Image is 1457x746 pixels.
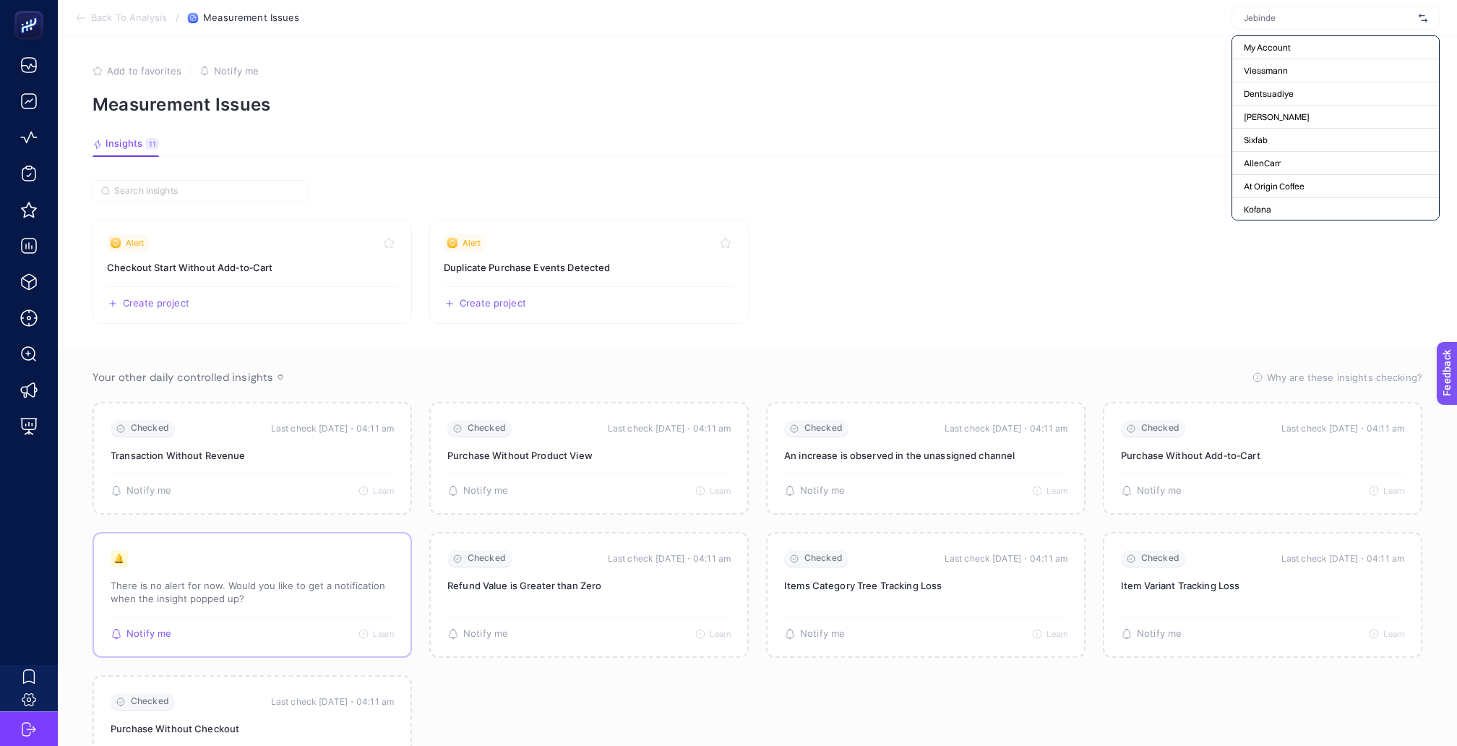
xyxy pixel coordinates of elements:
button: Notify me [784,628,845,640]
section: Insight Packages [93,220,1422,324]
span: Sixfab [1244,134,1268,146]
span: Notify me [463,628,508,640]
span: Add to favorites [107,65,181,77]
button: Create a new project based on this insight [107,298,189,309]
button: Notify me [784,485,845,497]
p: Purchase Without Product View [447,449,731,462]
span: Learn [710,629,731,639]
span: My Account [1244,42,1291,53]
input: Jebinde [1244,12,1413,24]
p: There is no alert for now. Would you like to get a notification when the insight popped up? [111,579,394,605]
button: Notify me [199,65,259,77]
span: Learn [1046,629,1067,639]
span: Notify me [800,628,845,640]
span: Notify me [463,485,508,497]
span: Notify me [1137,485,1182,497]
span: Viessmann [1244,65,1288,77]
button: Learn [358,629,394,639]
button: Toggle favorite [717,234,734,252]
span: Learn [710,486,731,496]
p: Transaction Without Revenue [111,449,394,462]
h3: Insight title [444,260,734,275]
button: Learn [1369,629,1404,639]
button: Learn [695,629,731,639]
span: Learn [373,486,394,496]
div: 🔔 [111,550,128,567]
span: Insights [106,138,142,150]
p: Refund Value is Greater than Zero [447,579,731,592]
time: Last check [DATE]・04:11 am [1281,552,1404,566]
p: Items Category Tree Tracking Loss [784,579,1067,592]
button: Create a new project based on this insight [444,298,526,309]
button: Learn [1369,486,1404,496]
input: Search [114,186,301,197]
span: Checked [131,696,169,707]
span: Checked [468,423,506,434]
span: Checked [1141,423,1179,434]
button: Notify me [1121,485,1182,497]
button: Toggle favorite [380,234,397,252]
time: Last check [DATE]・04:11 am [945,421,1067,436]
span: Checked [468,553,506,564]
p: Purchase Without Checkout [111,722,394,735]
p: Measurement Issues [93,94,1422,115]
time: Last check [DATE]・04:11 am [1281,421,1404,436]
span: Notify me [126,485,171,497]
button: Notify me [447,485,508,497]
span: Notify me [214,65,259,77]
div: 11 [145,138,159,150]
span: Kofana [1244,204,1271,215]
span: Notify me [800,485,845,497]
a: View insight titled [429,220,749,324]
button: Notify me [111,628,171,640]
span: Alert [126,237,145,249]
span: Alert [463,237,481,249]
span: Measurement Issues [203,12,299,24]
span: Back To Analysis [91,12,167,24]
button: Notify me [1121,628,1182,640]
h3: Insight title [107,260,397,275]
span: [PERSON_NAME] [1244,111,1310,123]
span: AllenCarr [1244,158,1281,169]
p: Purchase Without Add‑to‑Cart [1121,449,1404,462]
span: Why are these insights checking? [1267,370,1422,385]
button: Learn [1032,629,1067,639]
span: Learn [1383,629,1404,639]
p: Item Variant Tracking Loss [1121,579,1404,592]
span: Checked [804,423,843,434]
span: Learn [1383,486,1404,496]
img: svg%3e [1419,11,1427,25]
span: Learn [373,629,394,639]
time: Last check [DATE]・04:11 am [945,552,1067,566]
time: Last check [DATE]・04:11 am [271,421,394,436]
p: An increase is observed in the unassigned channel [784,449,1067,462]
button: Learn [358,486,394,496]
span: At Origin Coffee [1244,181,1305,192]
button: Notify me [447,628,508,640]
button: Learn [1032,486,1067,496]
span: Create project [123,298,189,309]
button: Add to favorites [93,65,181,77]
time: Last check [DATE]・04:11 am [608,421,731,436]
span: Dentsuadiye [1244,88,1294,100]
span: Learn [1046,486,1067,496]
time: Last check [DATE]・04:11 am [271,695,394,709]
span: Notify me [1137,628,1182,640]
time: Last check [DATE]・04:11 am [608,552,731,566]
span: Notify me [126,628,171,640]
span: Checked [131,423,169,434]
span: Your other daily controlled insights [93,370,273,385]
span: Create project [460,298,526,309]
button: Learn [695,486,731,496]
button: Notify me [111,485,171,497]
span: Checked [1141,553,1179,564]
span: Checked [804,553,843,564]
a: View insight titled [93,220,412,324]
span: / [176,12,179,23]
span: Feedback [9,4,55,16]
